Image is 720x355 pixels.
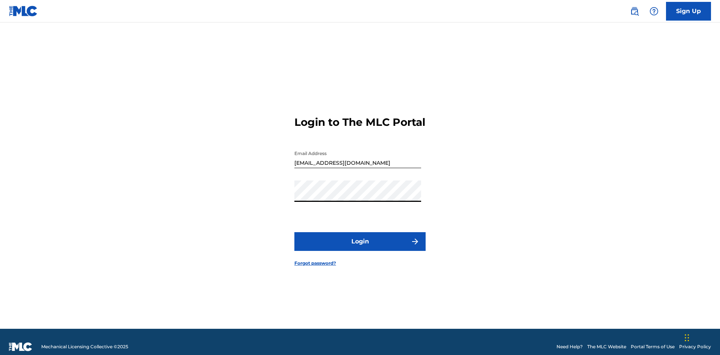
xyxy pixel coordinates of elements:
a: Forgot password? [294,260,336,267]
button: Login [294,232,426,251]
img: f7272a7cc735f4ea7f67.svg [411,237,420,246]
img: MLC Logo [9,6,38,16]
a: Privacy Policy [679,343,711,350]
h3: Login to The MLC Portal [294,116,425,129]
span: Mechanical Licensing Collective © 2025 [41,343,128,350]
img: help [649,7,658,16]
a: Public Search [627,4,642,19]
a: Need Help? [556,343,583,350]
iframe: Chat Widget [682,319,720,355]
a: The MLC Website [587,343,626,350]
a: Portal Terms of Use [631,343,675,350]
img: logo [9,342,32,351]
img: search [630,7,639,16]
div: Drag [685,327,689,349]
a: Sign Up [666,2,711,21]
div: Help [646,4,661,19]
